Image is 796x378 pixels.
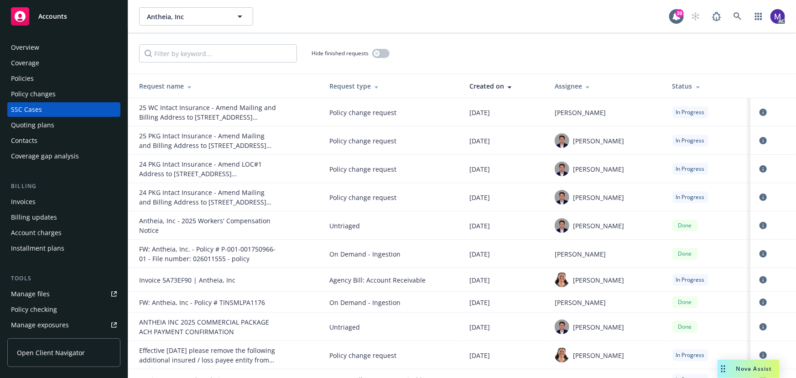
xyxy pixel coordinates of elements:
[139,244,276,263] div: FW: Antheia, Inc. - Policy # P-001-001750966-01 - File number: 026011555 - policy
[573,136,624,146] span: [PERSON_NAME]
[329,108,455,117] span: Policy change request
[758,107,769,118] a: circleInformation
[758,350,769,361] a: circleInformation
[758,163,769,174] a: circleInformation
[11,102,42,117] div: SSC Cases
[7,133,120,148] a: Contacts
[555,273,569,287] img: photo
[469,136,490,146] span: [DATE]
[555,320,569,334] img: photo
[7,56,120,70] a: Coverage
[11,40,39,55] div: Overview
[718,360,780,378] button: Nova Assist
[139,7,253,26] button: Antheia, Inc
[139,275,276,285] div: Invoice 5A73EF90 | Antheia, Inc
[7,274,120,283] div: Tools
[329,275,455,285] span: Agency Bill: Account Receivable
[676,9,684,17] div: 39
[718,360,729,378] div: Drag to move
[11,241,64,256] div: Installment plans
[11,302,57,317] div: Policy checking
[758,321,769,332] a: circleInformation
[7,118,120,132] a: Quoting plans
[736,365,772,373] span: Nova Assist
[7,318,120,332] a: Manage exposures
[728,7,747,26] a: Search
[676,136,705,145] span: In Progress
[7,4,120,29] a: Accounts
[469,108,490,117] span: [DATE]
[469,298,490,307] span: [DATE]
[7,149,120,163] a: Coverage gap analysis
[17,348,85,357] span: Open Client Navigator
[770,9,785,24] img: photo
[11,71,34,86] div: Policies
[329,136,455,146] span: Policy change request
[573,275,624,285] span: [PERSON_NAME]
[573,193,624,202] span: [PERSON_NAME]
[573,322,624,332] span: [PERSON_NAME]
[7,226,120,240] a: Account charges
[11,118,54,132] div: Quoting plans
[7,241,120,256] a: Installment plans
[38,13,67,20] span: Accounts
[329,164,455,174] span: Policy change request
[139,298,276,307] div: FW: Antheia, Inc - Policy # TINSMLPA1176
[329,249,455,259] span: On Demand - Ingestion
[139,159,276,178] div: 24 PKG Intact Insurance - Amend LOC#1 Address to 1430 OBRIEN DR STE A-C, MENLO PARK, CA 94025-1441
[139,103,276,122] div: 25 WC Intact Insurance - Amend Mailing and Billing Address to 1430 OBRIEN DR STE A-C, MENLO PARK,...
[139,317,276,336] div: ANTHEIA INC 2025 COMMERCIAL PACKAGE ACH PAYMENT CONFIRMATION
[469,193,490,202] span: [DATE]
[7,87,120,101] a: Policy changes
[329,351,455,360] span: Policy change request
[7,210,120,225] a: Billing updates
[7,71,120,86] a: Policies
[758,274,769,285] a: circleInformation
[758,297,769,308] a: circleInformation
[555,133,569,148] img: photo
[573,221,624,231] span: [PERSON_NAME]
[469,81,540,91] div: Created on
[11,318,69,332] div: Manage exposures
[687,7,705,26] a: Start snowing
[7,182,120,191] div: Billing
[469,164,490,174] span: [DATE]
[329,193,455,202] span: Policy change request
[147,12,226,21] span: Antheia, Inc
[329,221,455,231] span: Untriaged
[676,165,705,173] span: In Progress
[469,351,490,360] span: [DATE]
[676,221,694,230] span: Done
[139,216,276,235] div: Antheia, Inc - 2025 Workers' Compensation Notice
[11,149,79,163] div: Coverage gap analysis
[758,135,769,146] a: circleInformation
[676,193,705,201] span: In Progress
[7,102,120,117] a: SSC Cases
[139,44,297,63] input: Filter by keyword...
[555,108,606,117] span: [PERSON_NAME]
[7,40,120,55] a: Overview
[329,81,455,91] div: Request type
[555,249,606,259] span: [PERSON_NAME]
[469,322,490,332] span: [DATE]
[555,81,657,91] div: Assignee
[11,194,36,209] div: Invoices
[11,287,50,301] div: Manage files
[7,287,120,301] a: Manage files
[555,298,606,307] span: [PERSON_NAME]
[749,7,768,26] a: Switch app
[573,351,624,360] span: [PERSON_NAME]
[555,162,569,176] img: photo
[676,351,705,359] span: In Progress
[676,323,694,331] span: Done
[139,188,276,207] div: 24 PKG Intact Insurance - Amend Mailing and Billing Address to 1430 OBRIEN DR STE A-C, MENLO PARK...
[555,190,569,205] img: photo
[758,220,769,231] a: circleInformation
[676,108,705,116] span: In Progress
[329,322,455,332] span: Untriaged
[139,131,276,150] div: 25 PKG Intact Insurance - Amend Mailing and Billing Address to 1430 OBRIEN DR STE A-C, MENLO PARK...
[11,226,62,240] div: Account charges
[469,249,490,259] span: [DATE]
[758,192,769,203] a: circleInformation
